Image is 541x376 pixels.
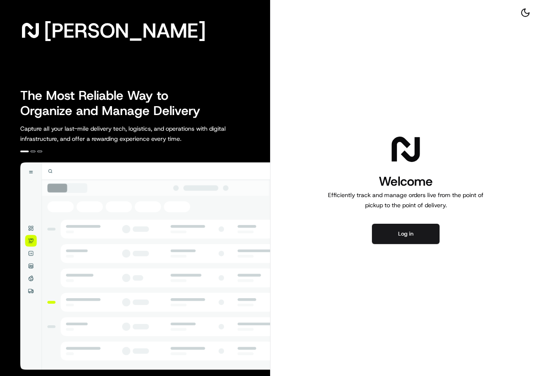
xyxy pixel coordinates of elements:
[20,88,210,118] h2: The Most Reliable Way to Organize and Manage Delivery
[20,162,270,370] img: illustration
[372,224,440,244] button: Log in
[325,173,487,190] h1: Welcome
[44,22,206,39] span: [PERSON_NAME]
[20,124,264,144] p: Capture all your last-mile delivery tech, logistics, and operations with digital infrastructure, ...
[325,190,487,210] p: Efficiently track and manage orders live from the point of pickup to the point of delivery.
